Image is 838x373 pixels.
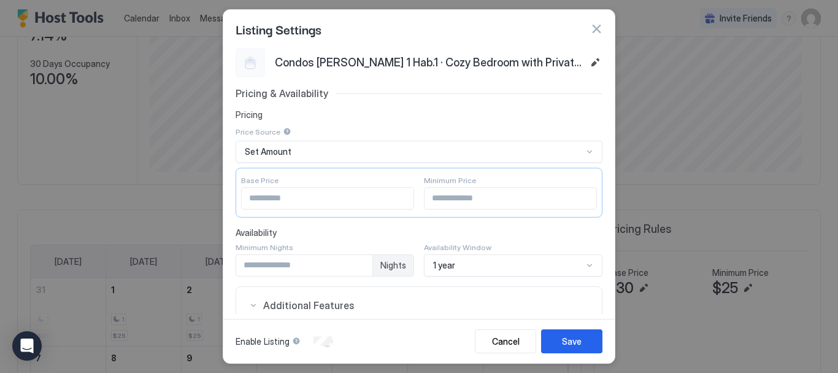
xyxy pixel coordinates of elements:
[245,146,291,157] span: Set Amount
[275,53,582,73] span: Condos [PERSON_NAME] 1 Hab.1 · Cozy Bedroom with Private Bathroom near the Beach
[236,336,290,347] span: Enable Listing
[241,176,279,185] span: Base Price
[541,329,602,353] button: Save
[236,255,372,276] input: Input Field
[236,20,321,38] span: Listing Settings
[236,243,293,252] span: Minimum Nights
[236,87,328,100] span: Pricing & Availability
[424,243,491,252] span: Availability Window
[475,329,536,353] button: Cancel
[236,287,602,324] button: Additional Features
[424,176,476,185] span: Minimum Price
[425,188,596,209] input: Input Field
[263,299,590,312] span: Additional Features
[12,331,42,361] div: Open Intercom Messenger
[242,188,413,209] input: Input Field
[236,227,602,238] span: Availability
[562,335,582,348] div: Save
[492,335,520,348] div: Cancel
[380,260,406,271] span: Nights
[236,109,602,120] span: Pricing
[433,260,455,271] span: 1 year
[236,127,280,136] span: Price Source
[588,55,602,70] button: Edit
